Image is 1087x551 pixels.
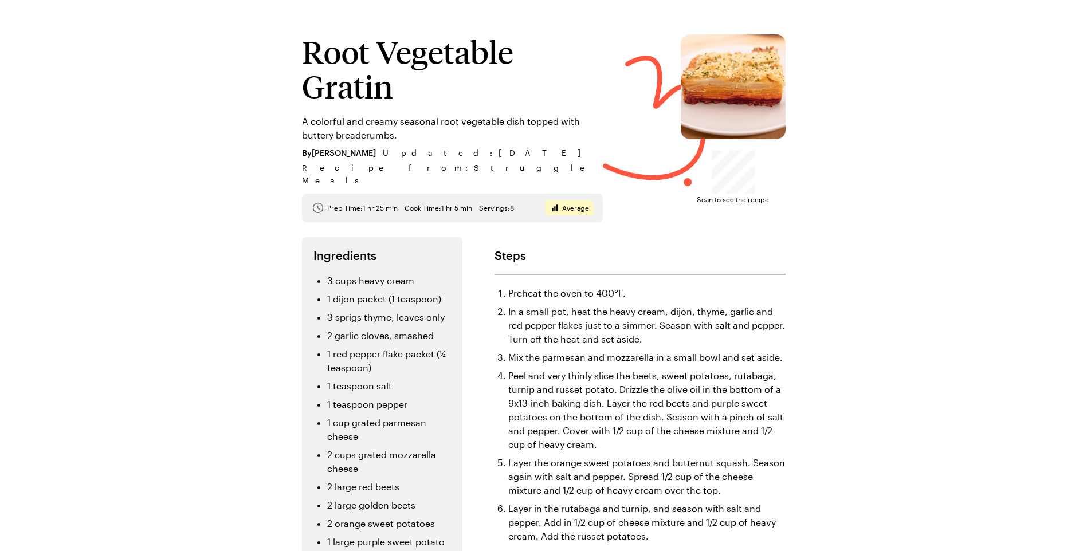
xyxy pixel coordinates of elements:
span: By [PERSON_NAME] [302,147,376,159]
li: Preheat the oven to 400°F. [508,286,786,300]
li: 3 cups heavy cream [327,274,451,288]
li: 2 orange sweet potatoes [327,517,451,530]
li: 1 dijon packet (1 teaspoon) [327,292,451,306]
span: Servings: 8 [479,203,514,212]
li: In a small pot, heat the heavy cream, dijon, thyme, garlic and red pepper flakes just to a simmer... [508,305,786,346]
h1: Root Vegetable Gratin [302,34,603,103]
li: 3 sprigs thyme, leaves only [327,310,451,324]
li: 2 large golden beets [327,498,451,512]
h2: Steps [495,249,786,262]
li: 2 garlic cloves, smashed [327,329,451,343]
img: Root Vegetable Gratin [681,34,786,139]
p: A colorful and creamy seasonal root vegetable dish topped with buttery breadcrumbs. [302,115,603,142]
span: Prep Time: 1 hr 25 min [327,203,398,212]
span: Scan to see the recipe [697,194,769,205]
li: 1 red pepper flake packet (¼ teaspoon) [327,347,451,375]
li: 2 large red beets [327,480,451,494]
h2: Ingredients [313,249,451,262]
li: 1 large purple sweet potato [327,535,451,549]
li: Layer in the rutabaga and turnip, and season with salt and pepper. Add in 1/2 cup of cheese mixtu... [508,502,786,543]
span: Cook Time: 1 hr 5 min [405,203,472,212]
li: 1 teaspoon salt [327,379,451,393]
span: Average [562,203,589,212]
li: 1 teaspoon pepper [327,397,451,411]
li: Layer the orange sweet potatoes and butternut squash. Season again with salt and pepper. Spread 1... [508,456,786,497]
span: Updated : [DATE] [383,147,592,159]
li: 2 cups grated mozzarella cheese [327,448,451,475]
span: Recipe from: Struggle Meals [302,162,603,187]
li: Peel and very thinly slice the beets, sweet potatoes, rutabaga, turnip and russet potato. Drizzle... [508,369,786,451]
li: 1 cup grated parmesan cheese [327,416,451,443]
li: Mix the parmesan and mozzarella in a small bowl and set aside. [508,351,786,364]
